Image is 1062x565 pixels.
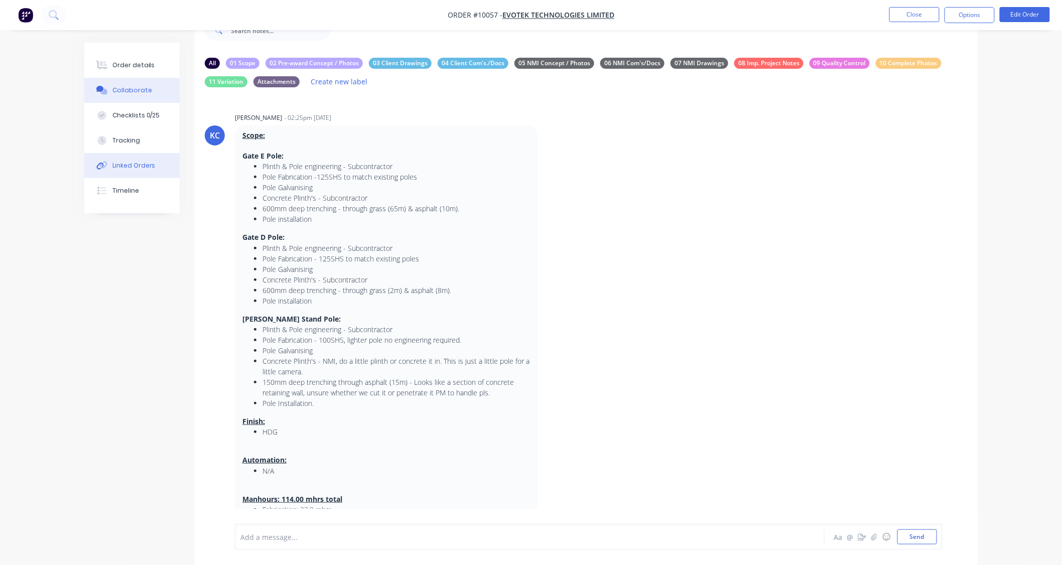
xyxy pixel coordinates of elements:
li: Concrete Plinth's - Subcontractor [262,193,530,203]
div: 06 NMI Com's/Docs [600,58,665,69]
div: 08 Imp. Project Notes [734,58,804,69]
button: Collaborate [84,78,180,103]
div: 11 Variation [205,76,247,87]
button: Options [945,7,995,23]
div: 05 NMI Concept / Photos [514,58,594,69]
button: Order details [84,53,180,78]
li: Pole Fabrication - 100SHS, lighter pole no engineering required. [262,335,530,345]
div: - 02:25pm [DATE] [284,113,331,122]
li: 150mm deep trenching through asphalt (15m) - Looks like a section of concrete retaining wall, uns... [262,377,530,398]
button: Create new label [306,75,373,88]
button: Aa [832,531,844,543]
li: Concrete Plinth's - NMI, do a little plinth or concrete it in. This is just a little pole for a l... [262,356,530,377]
button: @ [844,531,856,543]
div: Tracking [112,136,140,145]
div: 01 Scope [226,58,259,69]
div: Order details [112,61,155,70]
li: HDG [262,427,530,437]
a: Evotek Technologies Limited [502,11,614,20]
li: Pole Fabrication - 125SHS to match existing poles [262,253,530,264]
strong: Gate D Pole: [242,232,285,242]
strong: [PERSON_NAME] Stand Pole: [242,314,341,324]
div: [PERSON_NAME] [235,113,282,122]
div: 09 Quality Control [810,58,870,69]
li: Pole Fabrication -125SHS to match existing poles [262,172,530,182]
li: Plinth & Pole engineering - Subcontractor [262,324,530,335]
button: Tracking [84,128,180,153]
button: Send [897,529,937,544]
li: N/A [262,466,530,476]
div: Linked Orders [112,161,156,170]
li: Pole installation [262,296,530,306]
div: 02 Pre-award Concept / Photos [265,58,363,69]
div: All [205,58,220,69]
div: Collaborate [112,86,152,95]
button: Linked Orders [84,153,180,178]
input: Search notes... [231,21,330,41]
li: Pole installation [262,214,530,224]
div: 10 Complete Photos [876,58,942,69]
li: Fabrication: 22.0 mhrs [262,504,530,515]
li: Pole Galvanising [262,182,530,193]
strong: Scope: [242,130,265,140]
strong: Finish: [242,416,265,426]
div: 03 Client Drawings [369,58,432,69]
li: 600mm deep trenching - through grass (65m) & asphalt (10m). [262,203,530,214]
button: Close [889,7,940,22]
button: Checklists 0/25 [84,103,180,128]
div: Checklists 0/25 [112,111,160,120]
div: 04 Client Com's./Docs [438,58,508,69]
span: Order #10057 - [448,11,502,20]
button: Timeline [84,178,180,203]
li: 600mm deep trenching - through grass (2m) & asphalt (8m). [262,285,530,296]
div: Timeline [112,186,139,195]
strong: Gate E Pole: [242,151,284,161]
li: Concrete Plinth's - Subcontractor [262,274,530,285]
strong: Manhours: 114.00 mhrs total [242,494,342,504]
img: Factory [18,8,33,23]
li: Pole Galvanising [262,345,530,356]
li: Pole Installation. [262,398,530,408]
div: KC [210,129,220,142]
li: Plinth & Pole engineering - Subcontractor [262,243,530,253]
li: Plinth & Pole engineering - Subcontractor [262,161,530,172]
div: Attachments [253,76,300,87]
div: 07 NMI Drawings [671,58,728,69]
button: Edit Order [1000,7,1050,22]
strong: Automation: [242,455,287,465]
li: Pole Galvanising [262,264,530,274]
button: ☺ [880,531,892,543]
